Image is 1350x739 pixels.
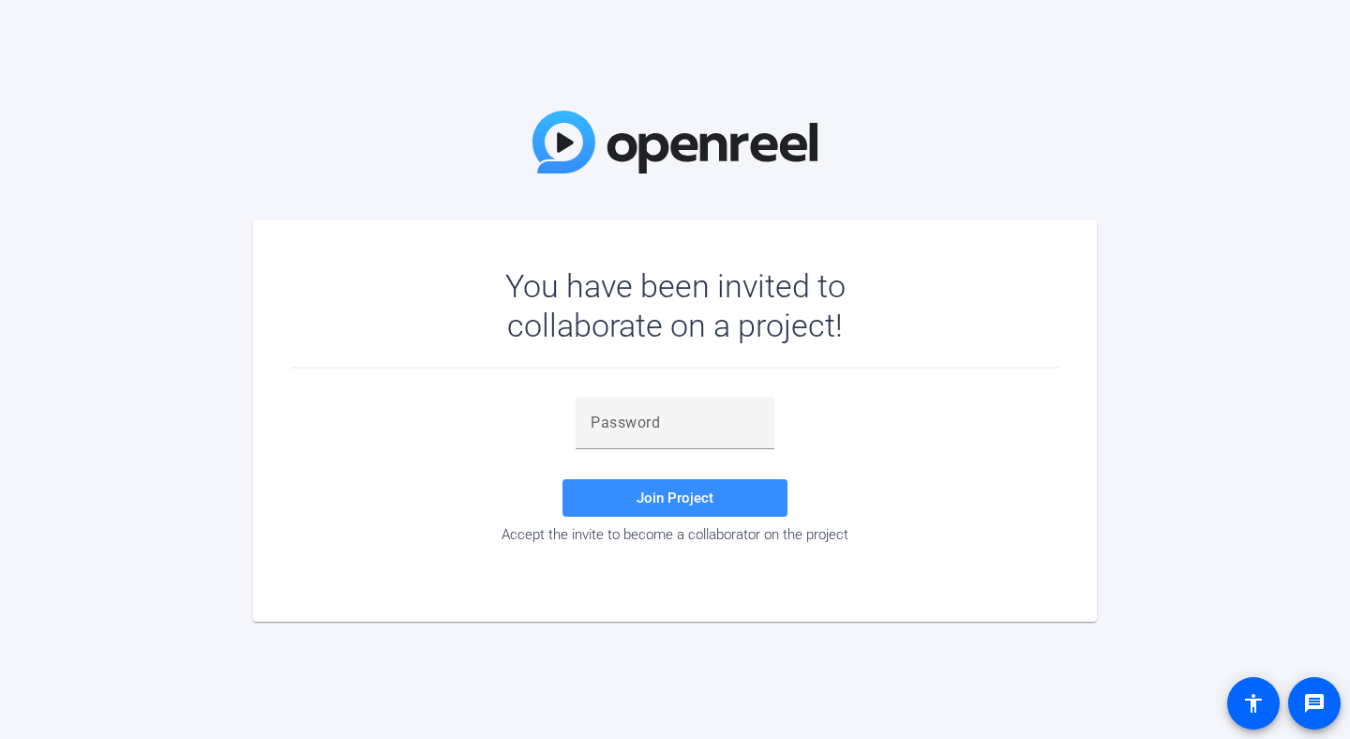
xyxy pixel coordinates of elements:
[1303,692,1326,715] mat-icon: message
[451,266,900,345] div: You have been invited to collaborate on a project!
[562,479,787,517] button: Join Project
[637,490,713,506] span: Join Project
[532,111,817,173] img: OpenReel Logo
[591,412,759,434] input: Password
[1242,692,1265,715] mat-icon: accessibility
[291,526,1059,543] div: Accept the invite to become a collaborator on the project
